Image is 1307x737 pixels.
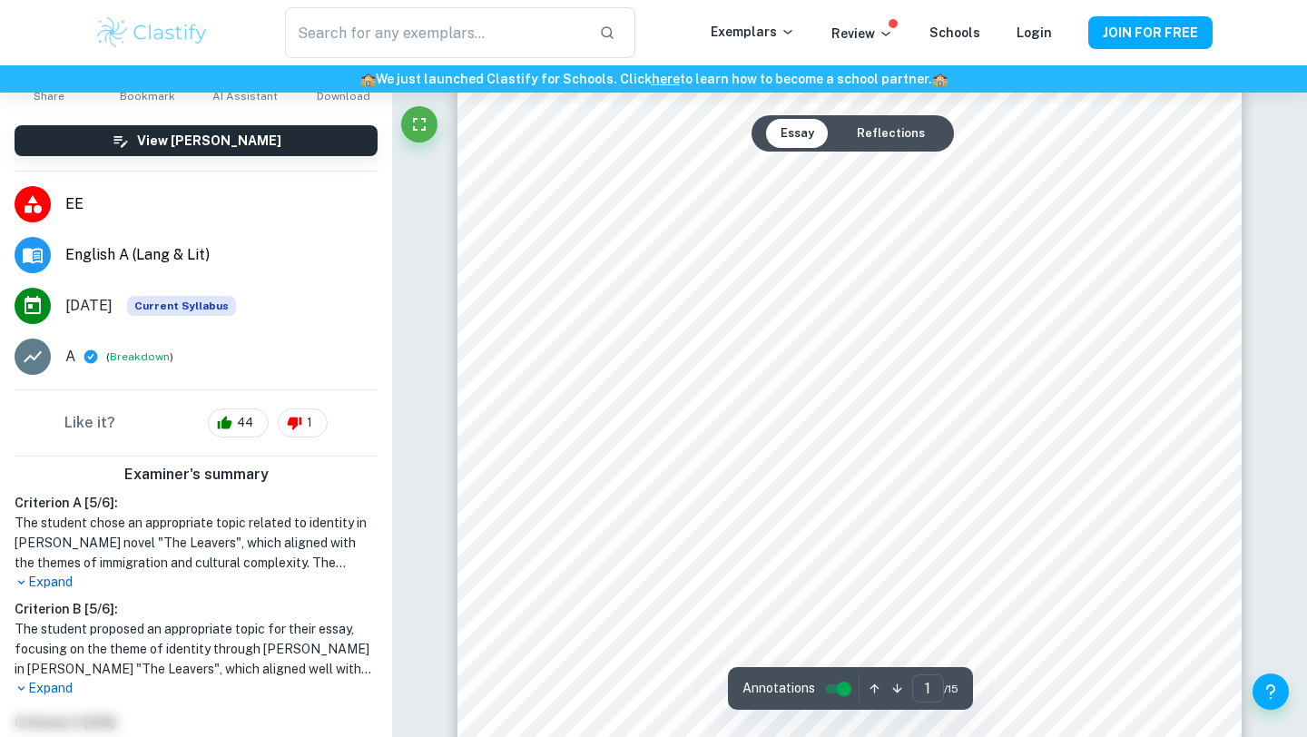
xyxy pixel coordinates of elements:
[137,131,281,151] h6: View [PERSON_NAME]
[932,72,948,86] span: 🏫
[34,90,64,103] span: Share
[929,25,980,40] a: Schools
[227,414,263,432] span: 44
[652,72,680,86] a: here
[278,408,328,437] div: 1
[1253,673,1289,710] button: Help and Feedback
[15,599,378,619] h6: Criterion B [ 5 / 6 ]:
[842,119,939,148] button: Reflections
[1088,16,1213,49] button: JOIN FOR FREE
[106,349,173,366] span: ( )
[4,69,1303,89] h6: We just launched Clastify for Schools. Click to learn how to become a school partner.
[15,493,378,513] h6: Criterion A [ 5 / 6 ]:
[120,90,175,103] span: Bookmark
[1017,25,1052,40] a: Login
[15,573,378,592] p: Expand
[15,679,378,698] p: Expand
[317,90,370,103] span: Download
[212,90,278,103] span: AI Assistant
[285,7,585,58] input: Search for any exemplars...
[297,414,322,432] span: 1
[65,346,75,368] p: A
[742,679,815,698] span: Annotations
[65,193,378,215] span: EE
[711,22,795,42] p: Exemplars
[15,513,378,573] h1: The student chose an appropriate topic related to identity in [PERSON_NAME] novel "The Leavers", ...
[64,412,115,434] h6: Like it?
[831,24,893,44] p: Review
[65,295,113,317] span: [DATE]
[127,296,236,316] span: Current Syllabus
[944,681,958,697] span: / 15
[94,15,210,51] img: Clastify logo
[15,619,378,679] h1: The student proposed an appropriate topic for their essay, focusing on the theme of identity thro...
[401,106,437,142] button: Fullscreen
[766,119,829,148] button: Essay
[360,72,376,86] span: 🏫
[15,125,378,156] button: View [PERSON_NAME]
[110,349,170,365] button: Breakdown
[65,244,378,266] span: English A (Lang & Lit)
[127,296,236,316] div: This exemplar is based on the current syllabus. Feel free to refer to it for inspiration/ideas wh...
[208,408,269,437] div: 44
[7,464,385,486] h6: Examiner's summary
